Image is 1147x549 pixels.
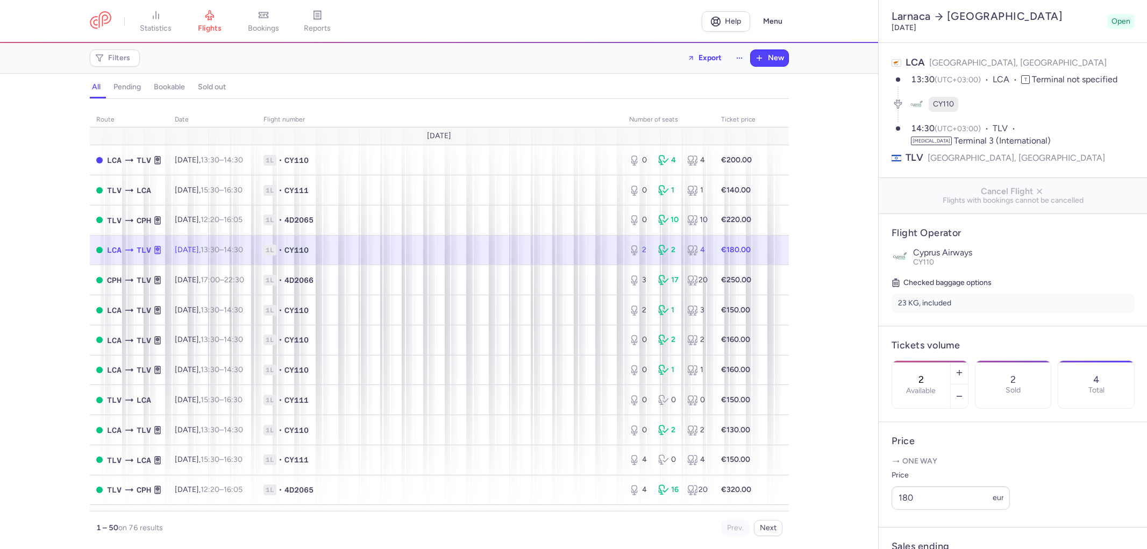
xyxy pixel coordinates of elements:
[721,215,751,224] strong: €220.00
[721,485,751,494] strong: €320.00
[263,454,276,465] span: 1L
[96,523,118,532] strong: 1 – 50
[284,155,309,166] span: CY110
[175,485,243,494] span: [DATE],
[933,99,954,110] span: CY110
[1088,386,1105,395] p: Total
[201,395,243,404] span: –
[107,274,122,286] span: CPH
[935,124,981,133] span: (UTC+03:00)
[107,364,122,376] span: LCA
[935,75,981,84] span: (UTC+03:00)
[118,523,163,532] span: on 76 results
[629,425,650,436] div: 0
[279,425,282,436] span: •
[263,305,276,316] span: 1L
[629,245,650,255] div: 2
[754,520,782,536] button: Next
[993,74,1021,86] span: LCA
[263,215,276,225] span: 1L
[154,82,185,92] h4: bookable
[201,215,243,224] span: –
[892,276,1135,289] h5: Checked baggage options
[892,456,1135,467] p: One way
[263,425,276,436] span: 1L
[887,196,1139,205] span: Flights with bookings cannot be cancelled
[892,294,1135,313] li: 23 KG, included
[137,334,151,346] span: TLV
[687,454,708,465] div: 4
[658,454,679,465] div: 0
[175,425,243,434] span: [DATE],
[237,10,290,33] a: bookings
[107,454,122,466] span: TLV
[107,394,122,406] span: TLV
[284,334,309,345] span: CY110
[183,10,237,33] a: flights
[687,365,708,375] div: 1
[224,455,243,464] time: 16:30
[201,275,244,284] span: –
[107,424,122,436] span: LCA
[137,154,151,166] span: TLV
[284,305,309,316] span: CY110
[113,82,141,92] h4: pending
[168,112,257,128] th: date
[129,10,183,33] a: statistics
[721,520,750,536] button: Prev.
[658,395,679,405] div: 0
[687,185,708,196] div: 1
[198,24,222,33] span: flights
[954,136,1051,146] span: Terminal 3 (International)
[137,274,151,286] span: TLV
[201,155,219,165] time: 13:30
[137,215,151,226] span: CPH
[107,184,122,196] span: TLV
[629,215,650,225] div: 0
[687,155,708,166] div: 4
[137,484,151,496] span: CPH
[175,455,243,464] span: [DATE],
[892,339,1135,352] h4: Tickets volume
[201,485,243,494] span: –
[201,485,219,494] time: 12:20
[721,275,751,284] strong: €250.00
[201,425,243,434] span: –
[892,486,1010,510] input: ---
[224,335,243,344] time: 14:30
[721,395,750,404] strong: €150.00
[1112,16,1130,27] span: Open
[687,215,708,225] div: 10
[1032,74,1117,84] span: Terminal not specified
[892,227,1135,239] h4: Flight Operator
[175,305,243,315] span: [DATE],
[911,123,935,133] time: 14:30
[725,17,741,25] span: Help
[263,275,276,286] span: 1L
[1006,386,1021,395] p: Sold
[699,54,722,62] span: Export
[224,305,243,315] time: 14:30
[892,469,1010,482] label: Price
[263,334,276,345] span: 1L
[911,137,952,145] span: [MEDICAL_DATA]
[993,493,1004,502] span: eur
[263,185,276,196] span: 1L
[913,248,1135,258] p: Cyprus Airways
[257,112,623,128] th: Flight number
[248,24,279,33] span: bookings
[201,186,243,195] span: –
[721,186,751,195] strong: €140.00
[629,305,650,316] div: 2
[658,185,679,196] div: 1
[929,58,1107,68] span: [GEOGRAPHIC_DATA], [GEOGRAPHIC_DATA]
[107,304,122,316] span: LCA
[1010,374,1016,385] p: 2
[909,97,924,112] figure: CY airline logo
[263,155,276,166] span: 1L
[680,49,729,67] button: Export
[175,215,243,224] span: [DATE],
[92,82,101,92] h4: all
[279,305,282,316] span: •
[911,74,935,84] time: 13:30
